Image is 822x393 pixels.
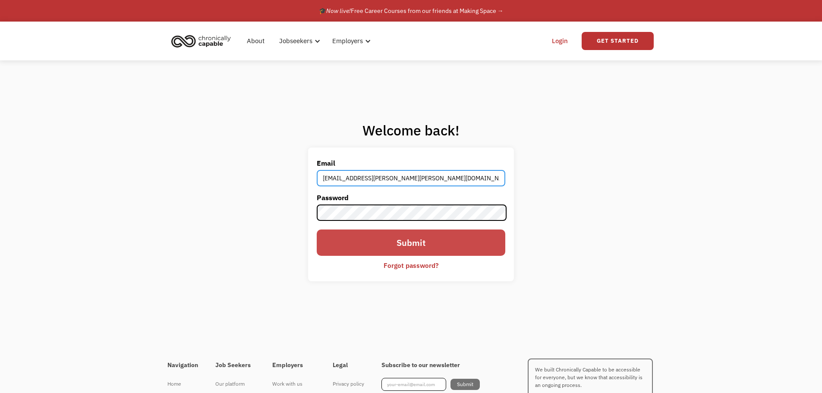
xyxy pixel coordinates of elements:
[215,362,255,369] h4: Job Seekers
[272,379,315,389] div: Work with us
[327,27,373,55] div: Employers
[167,379,198,389] div: Home
[272,362,315,369] h4: Employers
[279,36,312,46] div: Jobseekers
[326,7,351,15] em: Now live!
[547,27,573,55] a: Login
[169,31,237,50] a: home
[333,379,364,389] div: Privacy policy
[381,378,446,391] input: your-email@email.com
[450,379,480,390] input: Submit
[317,156,505,272] form: Email Form 2
[317,191,505,204] label: Password
[308,122,513,139] h1: Welcome back!
[381,378,480,391] form: Footer Newsletter
[381,362,480,369] h4: Subscribe to our newsletter
[215,379,255,389] div: Our platform
[332,36,363,46] div: Employers
[319,6,504,16] div: 🎓 Free Career Courses from our friends at Making Space →
[167,362,198,369] h4: Navigation
[317,156,505,170] label: Email
[215,378,255,390] a: Our platform
[317,230,505,255] input: Submit
[317,170,505,186] input: john@doe.com
[333,378,364,390] a: Privacy policy
[377,258,445,273] a: Forgot password?
[274,27,323,55] div: Jobseekers
[384,260,438,270] div: Forgot password?
[582,32,654,50] a: Get Started
[242,27,270,55] a: About
[333,362,364,369] h4: Legal
[167,378,198,390] a: Home
[169,31,233,50] img: Chronically Capable logo
[272,378,315,390] a: Work with us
